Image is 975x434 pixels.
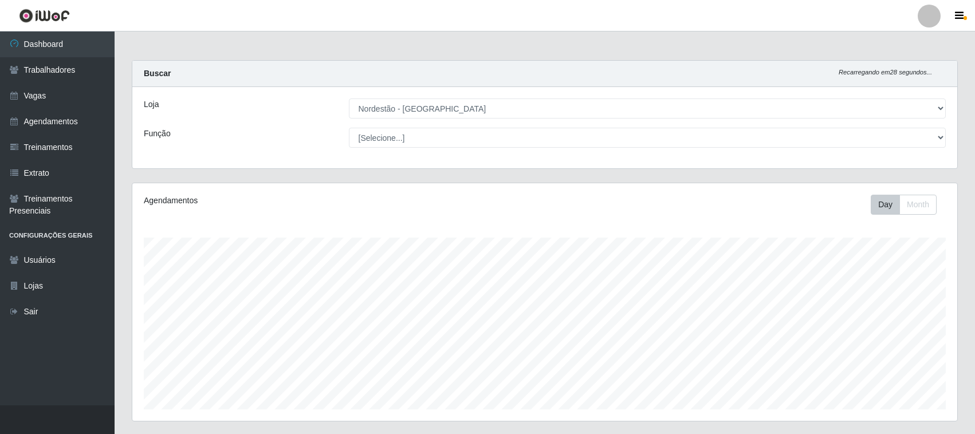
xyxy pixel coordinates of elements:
strong: Buscar [144,69,171,78]
label: Loja [144,98,159,111]
label: Função [144,128,171,140]
img: CoreUI Logo [19,9,70,23]
div: Agendamentos [144,195,468,207]
div: Toolbar with button groups [871,195,946,215]
button: Month [899,195,937,215]
button: Day [871,195,900,215]
i: Recarregando em 28 segundos... [839,69,932,76]
div: First group [871,195,937,215]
